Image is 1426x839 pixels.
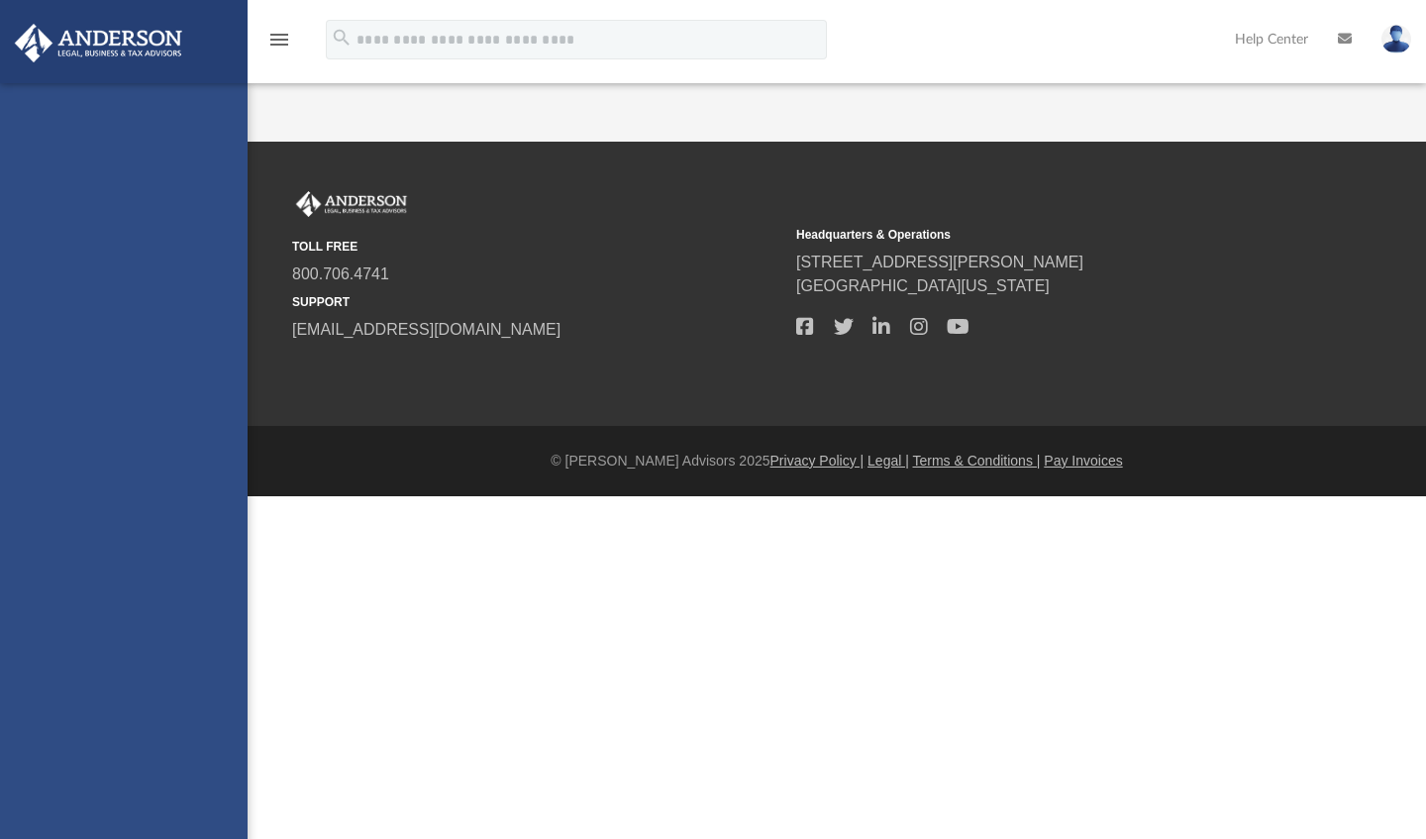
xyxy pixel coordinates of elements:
[770,453,865,469] a: Privacy Policy |
[292,265,389,282] a: 800.706.4741
[1044,453,1122,469] a: Pay Invoices
[292,321,560,338] a: [EMAIL_ADDRESS][DOMAIN_NAME]
[9,24,188,62] img: Anderson Advisors Platinum Portal
[292,238,782,256] small: TOLL FREE
[1381,25,1411,53] img: User Pic
[331,27,353,49] i: search
[867,453,909,469] a: Legal |
[292,293,782,311] small: SUPPORT
[913,453,1041,469] a: Terms & Conditions |
[267,38,291,52] a: menu
[796,277,1050,294] a: [GEOGRAPHIC_DATA][US_STATE]
[796,254,1083,270] a: [STREET_ADDRESS][PERSON_NAME]
[248,451,1426,472] div: © [PERSON_NAME] Advisors 2025
[267,28,291,52] i: menu
[796,226,1286,244] small: Headquarters & Operations
[292,191,411,217] img: Anderson Advisors Platinum Portal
